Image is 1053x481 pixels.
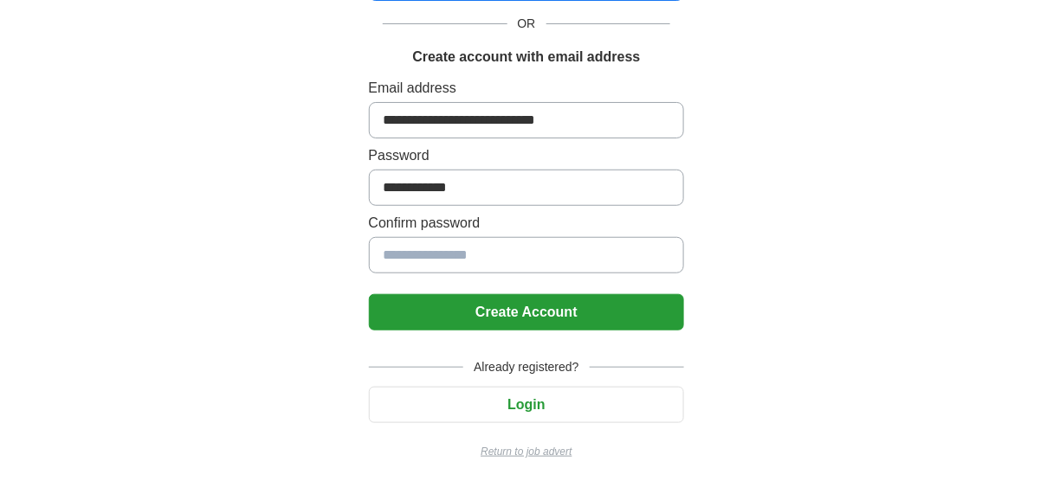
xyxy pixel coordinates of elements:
span: OR [507,15,546,33]
button: Create Account [369,294,685,330]
span: Already registered? [463,358,589,376]
a: Login [369,397,685,412]
h1: Create account with email address [412,47,640,67]
label: Confirm password [369,213,685,234]
label: Email address [369,78,685,99]
a: Return to job advert [369,444,685,459]
button: Login [369,387,685,423]
label: Password [369,145,685,166]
